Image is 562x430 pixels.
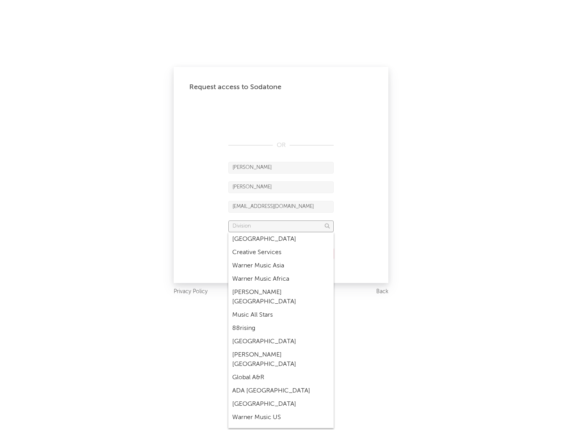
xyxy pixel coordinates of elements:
[189,82,373,92] div: Request access to Sodatone
[228,371,334,384] div: Global A&R
[376,287,388,297] a: Back
[228,335,334,348] div: [GEOGRAPHIC_DATA]
[228,384,334,398] div: ADA [GEOGRAPHIC_DATA]
[228,162,334,174] input: First Name
[228,181,334,193] input: Last Name
[228,233,334,246] div: [GEOGRAPHIC_DATA]
[228,411,334,424] div: Warner Music US
[228,286,334,308] div: [PERSON_NAME] [GEOGRAPHIC_DATA]
[228,220,334,232] input: Division
[228,272,334,286] div: Warner Music Africa
[228,259,334,272] div: Warner Music Asia
[228,308,334,322] div: Music All Stars
[228,141,334,150] div: OR
[228,348,334,371] div: [PERSON_NAME] [GEOGRAPHIC_DATA]
[228,322,334,335] div: 88rising
[228,246,334,259] div: Creative Services
[174,287,208,297] a: Privacy Policy
[228,398,334,411] div: [GEOGRAPHIC_DATA]
[228,201,334,213] input: Email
